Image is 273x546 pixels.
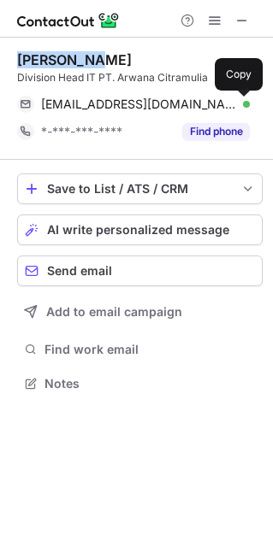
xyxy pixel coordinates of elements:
[41,97,237,112] span: [EMAIL_ADDRESS][DOMAIN_NAME]
[47,182,233,196] div: Save to List / ATS / CRM
[17,70,263,85] div: Division Head IT PT. Arwana Citramulia
[46,305,182,319] span: Add to email campaign
[17,296,263,327] button: Add to email campaign
[17,372,263,396] button: Notes
[17,51,132,68] div: [PERSON_NAME]
[47,264,112,278] span: Send email
[45,342,256,357] span: Find work email
[17,10,120,31] img: ContactOut v5.3.10
[45,376,256,391] span: Notes
[17,255,263,286] button: Send email
[17,214,263,245] button: AI write personalized message
[182,123,250,140] button: Reveal Button
[17,338,263,361] button: Find work email
[47,223,229,237] span: AI write personalized message
[17,173,263,204] button: save-profile-one-click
